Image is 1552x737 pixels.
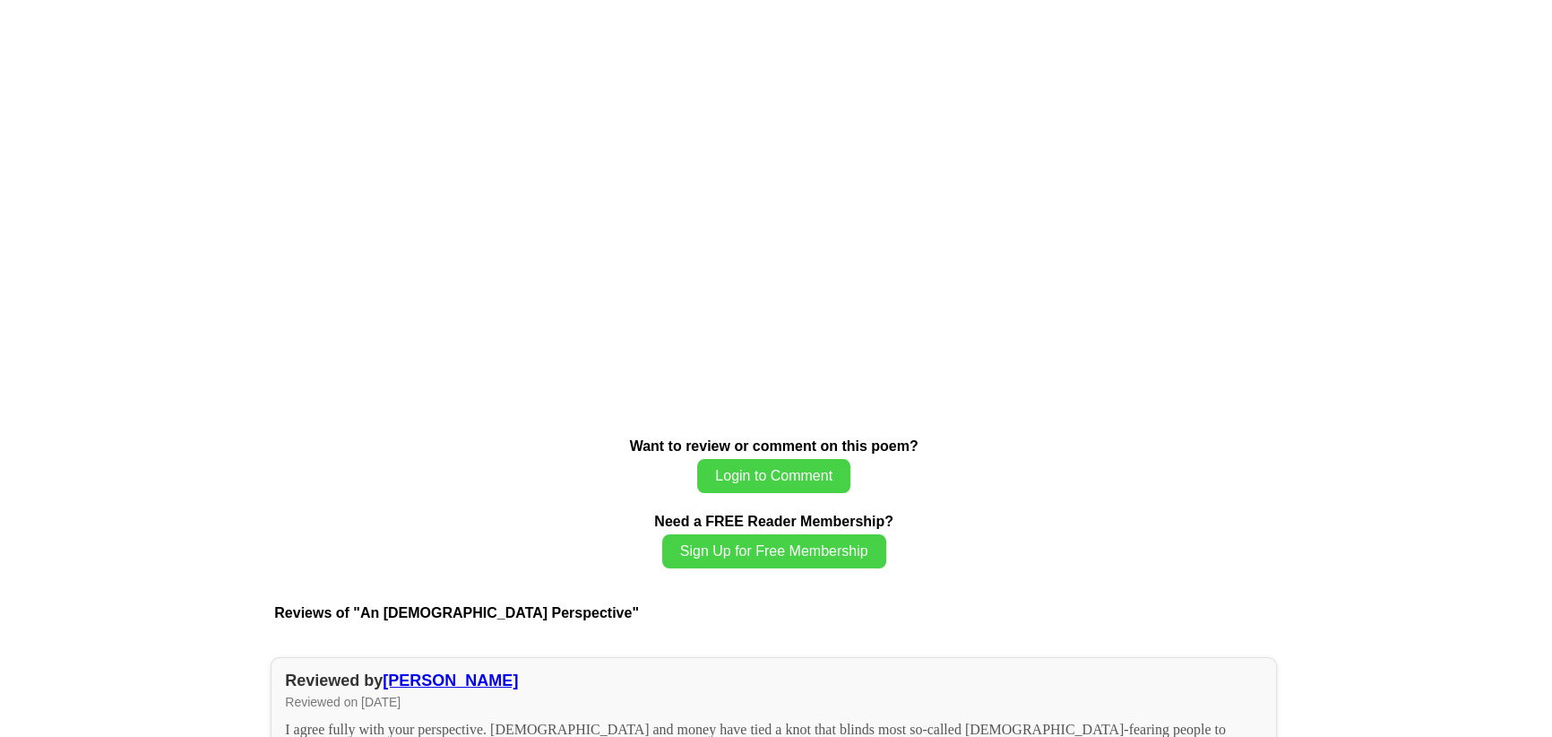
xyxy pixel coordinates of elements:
div: Reviewed on [DATE] [285,695,1263,709]
a: Sign Up for Free Membership [662,543,886,559]
button: Sign Up for Free Membership [662,534,886,568]
b: Want to review or comment on this poem? [630,438,918,454]
b: Need a FREE Reader Membership? [654,514,893,529]
font: Reviews of "An [DEMOGRAPHIC_DATA] Perspective" [274,605,639,620]
a: Login to Comment [697,468,850,483]
button: Login to Comment [697,459,850,493]
div: Reviewed by [285,672,1263,690]
a: [PERSON_NAME] [383,672,518,689]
